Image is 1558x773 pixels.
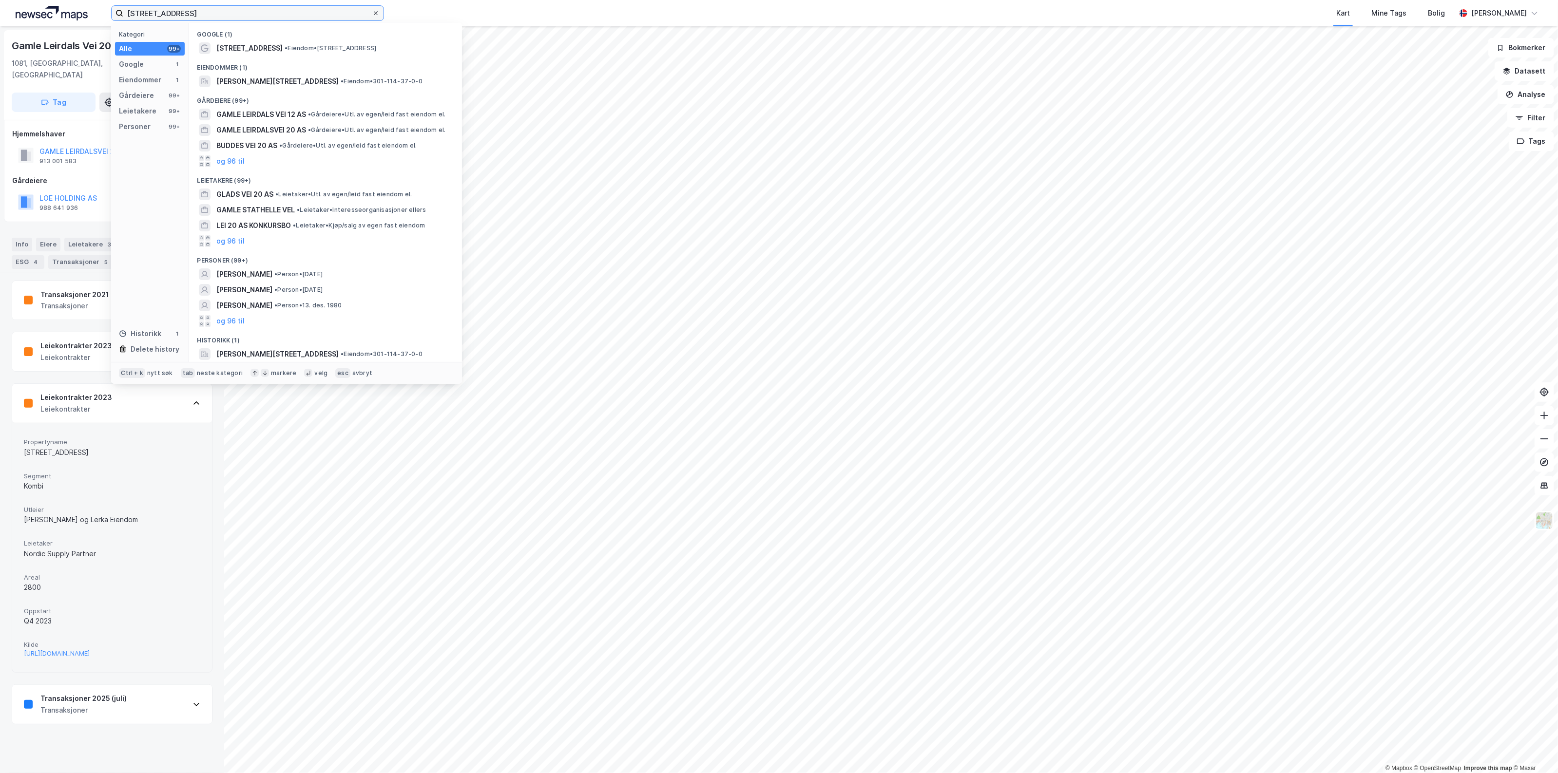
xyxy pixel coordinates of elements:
[297,206,426,214] span: Leietaker • Interesseorganisasjoner ellers
[167,107,181,115] div: 99+
[181,368,195,378] div: tab
[216,140,277,151] span: BUDDES VEI 20 AS
[308,111,445,118] span: Gårdeiere • Utl. av egen/leid fast eiendom el.
[216,315,245,327] button: og 96 til
[12,255,44,269] div: ESG
[308,111,311,118] span: •
[167,123,181,131] div: 99+
[285,44,376,52] span: Eiendom • [STREET_ADDRESS]
[216,348,339,360] span: [PERSON_NAME][STREET_ADDRESS]
[216,268,272,280] span: [PERSON_NAME]
[119,121,151,132] div: Personer
[119,105,156,117] div: Leietakere
[119,368,145,378] div: Ctrl + k
[274,286,323,294] span: Person • [DATE]
[48,255,115,269] div: Transaksjoner
[40,340,112,352] div: Leiekontrakter 2023
[12,57,137,81] div: 1081, [GEOGRAPHIC_DATA], [GEOGRAPHIC_DATA]
[40,403,112,415] div: Leiekontrakter
[1509,726,1558,773] iframe: Chat Widget
[216,204,295,216] span: GAMLE STATHELLE VEL
[335,368,350,378] div: esc
[1535,511,1554,530] img: Z
[1464,765,1512,772] a: Improve this map
[1495,61,1554,81] button: Datasett
[1428,7,1445,19] div: Bolig
[173,76,181,84] div: 1
[119,74,161,86] div: Eiendommer
[64,238,118,251] div: Leietakere
[274,270,323,278] span: Person • [DATE]
[147,369,173,377] div: nytt søk
[341,77,344,85] span: •
[167,92,181,99] div: 99+
[24,573,200,582] span: Areal
[16,6,88,20] img: logo.a4113a55bc3d86da70a041830d287a7e.svg
[12,93,96,112] button: Tag
[24,447,200,458] div: [STREET_ADDRESS]
[314,369,327,377] div: velg
[341,350,423,358] span: Eiendom • 301-114-37-0-0
[24,607,200,615] span: Oppstart
[271,369,296,377] div: markere
[189,56,462,74] div: Eiendommer (1)
[119,58,144,70] div: Google
[24,548,200,560] div: Nordic Supply Partner
[308,126,311,133] span: •
[123,6,372,20] input: Søk på adresse, matrikkel, gårdeiere, leietakere eller personer
[285,44,288,52] span: •
[1509,132,1554,151] button: Tags
[24,539,200,547] span: Leietaker
[131,343,179,355] div: Delete history
[173,330,181,338] div: 1
[274,270,277,278] span: •
[1498,85,1554,104] button: Analyse
[119,90,154,101] div: Gårdeiere
[1385,765,1412,772] a: Mapbox
[24,649,90,658] div: [URL][DOMAIN_NAME]
[274,302,277,309] span: •
[216,124,306,136] span: GAMLE LEIRDALSVEI 20 AS
[1336,7,1350,19] div: Kart
[1371,7,1406,19] div: Mine Tags
[197,369,243,377] div: neste kategori
[297,206,300,213] span: •
[189,329,462,346] div: Historikk (1)
[275,190,278,198] span: •
[352,369,372,377] div: avbryt
[274,286,277,293] span: •
[12,175,212,187] div: Gårdeiere
[24,641,200,649] span: Kilde
[39,157,77,165] div: 913 001 583
[1507,108,1554,128] button: Filter
[40,300,109,312] div: Transaksjoner
[216,75,339,87] span: [PERSON_NAME][STREET_ADDRESS]
[279,142,282,149] span: •
[24,514,200,526] div: [PERSON_NAME] og Lerka Eiendom
[308,126,445,134] span: Gårdeiere • Utl. av egen/leid fast eiendom el.
[216,284,272,296] span: [PERSON_NAME]
[24,582,200,593] div: 2800
[189,23,462,40] div: Google (1)
[216,220,291,231] span: LEI 20 AS KONKURSBO
[341,350,344,358] span: •
[216,155,245,167] button: og 96 til
[275,190,412,198] span: Leietaker • Utl. av egen/leid fast eiendom el.
[24,472,200,480] span: Segment
[12,128,212,140] div: Hjemmelshaver
[293,222,425,229] span: Leietaker • Kjøp/salg av egen fast eiendom
[24,506,200,514] span: Utleier
[39,204,78,212] div: 988 641 936
[101,257,111,267] div: 5
[216,109,306,120] span: GAMLE LEIRDALS VEI 12 AS
[216,42,283,54] span: [STREET_ADDRESS]
[24,438,200,446] span: Propertyname
[40,693,127,704] div: Transaksjoner 2025 (juli)
[1471,7,1527,19] div: [PERSON_NAME]
[1488,38,1554,57] button: Bokmerker
[12,238,32,251] div: Info
[173,60,181,68] div: 1
[341,77,423,85] span: Eiendom • 301-114-37-0-0
[119,43,132,55] div: Alle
